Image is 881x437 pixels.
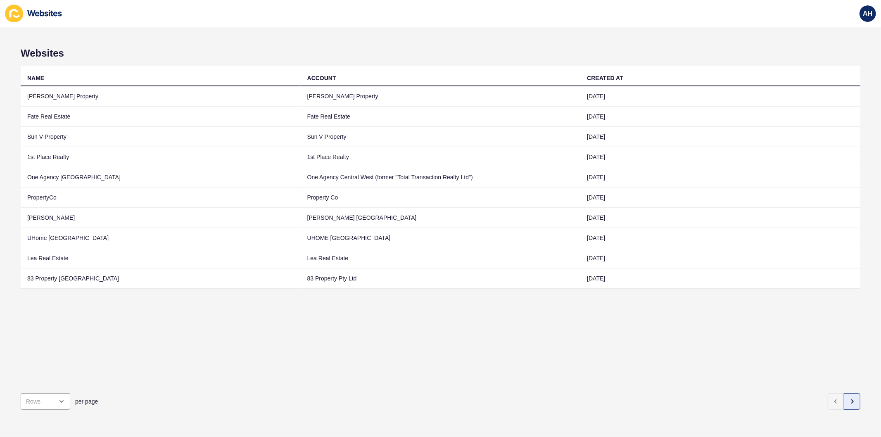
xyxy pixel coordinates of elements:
td: [PERSON_NAME] Property [301,86,581,107]
div: open menu [21,393,70,410]
td: UHOME [GEOGRAPHIC_DATA] [301,228,581,248]
td: 83 Property Pty Ltd [301,268,581,289]
td: Lea Real Estate [301,248,581,268]
td: [DATE] [580,86,860,107]
td: [PERSON_NAME] Property [21,86,301,107]
td: [DATE] [580,127,860,147]
td: One Agency Central West (former "Total Transaction Realty Ltd") [301,167,581,188]
div: NAME [27,74,44,82]
td: Sun V Property [21,127,301,147]
td: Lea Real Estate [21,248,301,268]
td: One Agency [GEOGRAPHIC_DATA] [21,167,301,188]
div: CREATED AT [587,74,623,82]
td: [DATE] [580,147,860,167]
h1: Websites [21,47,860,59]
td: [DATE] [580,208,860,228]
td: Sun V Property [301,127,581,147]
td: 1st Place Realty [21,147,301,167]
td: Property Co [301,188,581,208]
span: per page [75,397,98,406]
td: PropertyCo [21,188,301,208]
td: 83 Property [GEOGRAPHIC_DATA] [21,268,301,289]
td: [DATE] [580,228,860,248]
td: [PERSON_NAME] [21,208,301,228]
td: Fate Real Estate [21,107,301,127]
td: [DATE] [580,167,860,188]
span: AH [863,9,872,18]
td: UHome [GEOGRAPHIC_DATA] [21,228,301,248]
td: [DATE] [580,248,860,268]
td: [DATE] [580,107,860,127]
td: [DATE] [580,188,860,208]
td: 1st Place Realty [301,147,581,167]
div: ACCOUNT [307,74,336,82]
td: [DATE] [580,268,860,289]
td: Fate Real Estate [301,107,581,127]
td: [PERSON_NAME] [GEOGRAPHIC_DATA] [301,208,581,228]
